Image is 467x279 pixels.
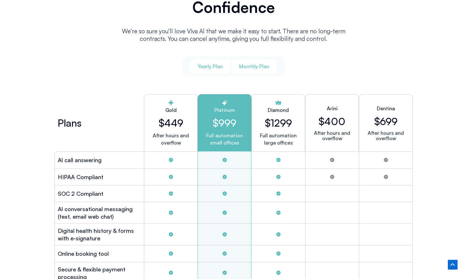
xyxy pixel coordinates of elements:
[377,105,395,112] h2: Dentina
[327,105,338,112] h2: Arini
[58,205,141,220] h2: Al conversational messaging (text, email web chat)
[58,119,81,127] h2: Plans
[149,117,192,129] h2: $449
[58,190,103,197] h2: SOC 2 Compliant
[310,130,354,141] p: After hours and overflow
[58,173,103,181] h2: HIPAA Compliant
[114,27,353,42] p: We’re so sure you’ll love Viva Al that we make it easy to start. There are no long-term contracts...
[364,130,407,141] p: After hours and overflow
[58,227,141,242] h2: Digital health history & forms with e-signature
[239,63,269,70] span: Monthly Plan
[149,106,192,114] h2: Gold
[260,132,297,146] p: Full automation large offices
[198,63,223,70] span: Yearly Plan
[203,117,246,129] h2: $999
[149,132,192,146] p: After hours and overflow
[58,156,102,164] h2: Al call answering
[265,117,292,129] h2: $1299
[203,132,246,146] p: Full automation small offices
[374,115,398,127] h2: $699
[203,106,246,114] h2: Platinum
[268,106,289,114] h2: Diamond
[58,250,109,257] h2: Online booking tool
[319,115,345,127] h2: $400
